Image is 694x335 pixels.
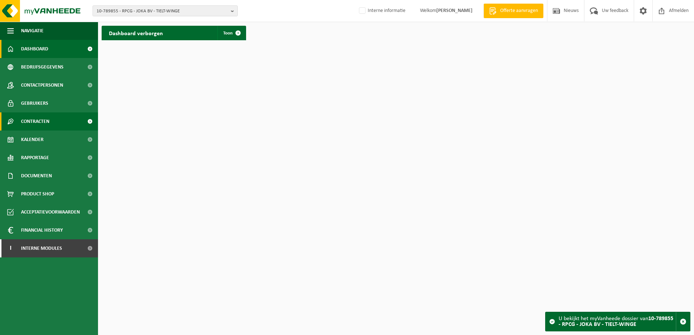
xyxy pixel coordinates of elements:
[21,112,49,131] span: Contracten
[21,131,44,149] span: Kalender
[483,4,543,18] a: Offerte aanvragen
[21,185,54,203] span: Product Shop
[97,6,228,17] span: 10-789855 - RPCG - JOKA BV - TIELT-WINGE
[436,8,473,13] strong: [PERSON_NAME]
[21,94,48,112] span: Gebruikers
[559,316,673,327] strong: 10-789855 - RPCG - JOKA BV - TIELT-WINGE
[498,7,540,15] span: Offerte aanvragen
[21,40,48,58] span: Dashboard
[21,221,63,239] span: Financial History
[21,76,63,94] span: Contactpersonen
[21,239,62,257] span: Interne modules
[102,26,170,40] h2: Dashboard verborgen
[21,167,52,185] span: Documenten
[93,5,238,16] button: 10-789855 - RPCG - JOKA BV - TIELT-WINGE
[21,22,44,40] span: Navigatie
[217,26,245,40] a: Toon
[21,149,49,167] span: Rapportage
[21,203,80,221] span: Acceptatievoorwaarden
[358,5,405,16] label: Interne informatie
[21,58,64,76] span: Bedrijfsgegevens
[7,239,14,257] span: I
[223,31,233,36] span: Toon
[559,312,676,331] div: U bekijkt het myVanheede dossier van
